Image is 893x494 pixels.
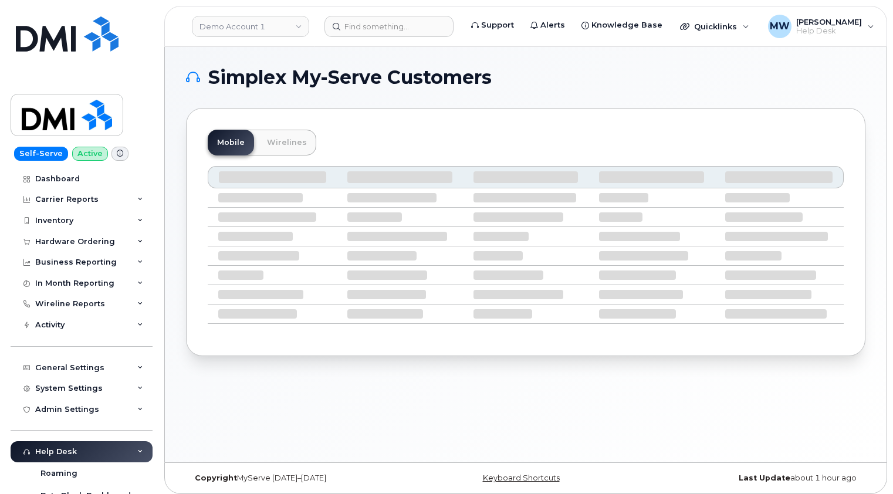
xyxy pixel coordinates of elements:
[195,473,237,482] strong: Copyright
[208,130,254,155] a: Mobile
[186,473,412,483] div: MyServe [DATE]–[DATE]
[639,473,865,483] div: about 1 hour ago
[258,130,316,155] a: Wirelines
[739,473,790,482] strong: Last Update
[483,473,560,482] a: Keyboard Shortcuts
[208,69,492,86] span: Simplex My-Serve Customers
